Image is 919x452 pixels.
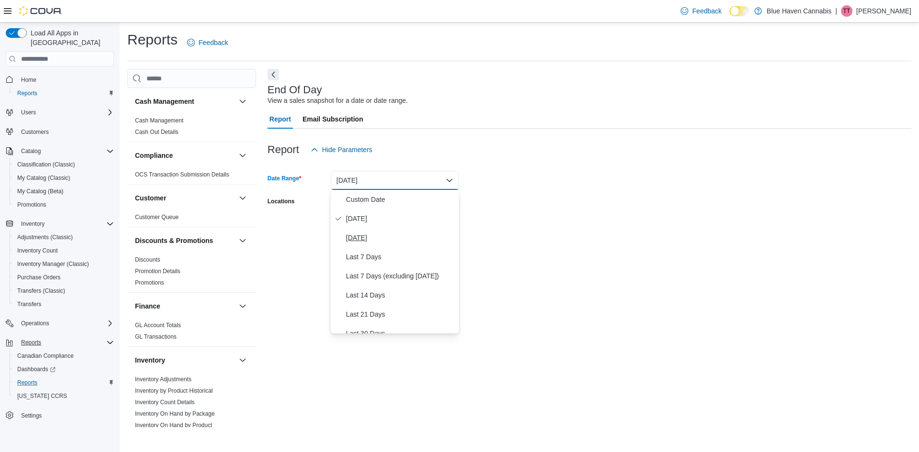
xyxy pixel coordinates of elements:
[13,377,114,388] span: Reports
[13,298,45,310] a: Transfers
[13,350,114,362] span: Canadian Compliance
[237,300,248,312] button: Finance
[17,233,73,241] span: Adjustments (Classic)
[2,336,118,349] button: Reports
[331,190,459,333] div: Select listbox
[135,256,160,263] a: Discounts
[13,272,65,283] a: Purchase Orders
[237,354,248,366] button: Inventory
[2,317,118,330] button: Operations
[13,272,114,283] span: Purchase Orders
[10,349,118,363] button: Canadian Compliance
[199,38,228,47] span: Feedback
[17,126,114,138] span: Customers
[17,247,58,254] span: Inventory Count
[135,236,213,245] h3: Discounts & Promotions
[17,287,65,295] span: Transfers (Classic)
[13,364,114,375] span: Dashboards
[135,399,195,406] a: Inventory Count Details
[135,256,160,264] span: Discounts
[841,5,852,17] div: Tristan Tran
[17,365,56,373] span: Dashboards
[10,298,118,311] button: Transfers
[135,268,180,275] a: Promotion Details
[268,144,299,155] h3: Report
[17,392,67,400] span: [US_STATE] CCRS
[127,169,256,184] div: Compliance
[729,6,750,16] input: Dark Mode
[13,186,67,197] a: My Catalog (Beta)
[17,74,40,86] a: Home
[135,301,235,311] button: Finance
[6,68,114,447] nav: Complex example
[127,30,178,49] h1: Reports
[21,339,41,346] span: Reports
[17,318,114,329] span: Operations
[346,232,455,243] span: [DATE]
[346,194,455,205] span: Custom Date
[135,117,183,124] a: Cash Management
[2,72,118,86] button: Home
[13,245,62,256] a: Inventory Count
[767,5,831,17] p: Blue Haven Cannabis
[307,140,376,159] button: Hide Parameters
[10,363,118,376] a: Dashboards
[17,352,74,360] span: Canadian Compliance
[13,390,114,402] span: Washington CCRS
[13,199,114,210] span: Promotions
[183,33,232,52] a: Feedback
[21,220,45,228] span: Inventory
[135,129,179,135] a: Cash Out Details
[268,84,322,96] h3: End Of Day
[729,16,730,17] span: Dark Mode
[13,377,41,388] a: Reports
[13,364,59,375] a: Dashboards
[303,110,363,129] span: Email Subscription
[13,172,114,184] span: My Catalog (Classic)
[17,73,114,85] span: Home
[127,320,256,346] div: Finance
[135,410,215,418] span: Inventory On Hand by Package
[692,6,721,16] span: Feedback
[135,214,179,220] a: Customer Queue
[127,115,256,142] div: Cash Management
[331,171,459,190] button: [DATE]
[17,174,70,182] span: My Catalog (Classic)
[856,5,911,17] p: [PERSON_NAME]
[13,350,78,362] a: Canadian Compliance
[21,128,49,136] span: Customers
[346,213,455,224] span: [DATE]
[10,87,118,100] button: Reports
[135,193,166,203] h3: Customer
[135,387,213,395] span: Inventory by Product Historical
[322,145,372,154] span: Hide Parameters
[135,171,229,178] a: OCS Transaction Submission Details
[13,159,114,170] span: Classification (Classic)
[268,175,302,182] label: Date Range
[13,258,114,270] span: Inventory Manager (Classic)
[10,231,118,244] button: Adjustments (Classic)
[237,235,248,246] button: Discounts & Promotions
[13,199,50,210] a: Promotions
[17,318,53,329] button: Operations
[10,284,118,298] button: Transfers (Classic)
[346,270,455,282] span: Last 7 Days (excluding [DATE])
[346,328,455,339] span: Last 30 Days
[268,198,295,205] label: Locations
[13,186,114,197] span: My Catalog (Beta)
[10,185,118,198] button: My Catalog (Beta)
[135,301,160,311] h3: Finance
[17,409,114,421] span: Settings
[135,97,235,106] button: Cash Management
[17,337,45,348] button: Reports
[17,145,45,157] button: Catalog
[135,151,173,160] h3: Compliance
[13,298,114,310] span: Transfers
[346,251,455,263] span: Last 7 Days
[21,147,41,155] span: Catalog
[135,236,235,245] button: Discounts & Promotions
[10,257,118,271] button: Inventory Manager (Classic)
[17,201,46,209] span: Promotions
